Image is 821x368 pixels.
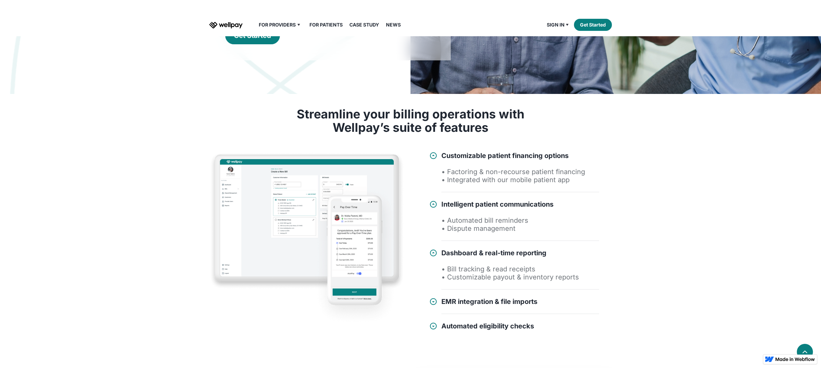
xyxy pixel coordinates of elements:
[255,21,305,29] div: For Providers
[441,216,599,232] div: • Automated bill reminders • Dispute management
[441,249,546,257] h4: Dashboard & real-time reporting
[547,21,565,29] div: Sign in
[574,19,612,31] a: Get Started
[441,322,534,330] h4: Automated eligibility checks
[345,21,383,29] a: Case Study
[382,21,405,29] a: News
[259,21,296,29] div: For Providers
[305,21,347,29] a: For Patients
[441,152,569,160] h4: Customizable patient financing options
[543,21,574,29] div: Sign in
[441,298,537,306] h4: EMR integration & file imports
[775,357,815,361] img: Made in Webflow
[441,265,599,281] div: • Bill tracking & read receipts • Customizable payout & inventory reports
[441,168,599,184] div: • Factoring & non-recourse patient financing • Integrated with our mobile patient app
[441,200,553,208] h4: Intelligent patient communications
[290,107,531,134] h3: Streamline your billing operations with Wellpay’s suite of features
[209,21,243,29] a: home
